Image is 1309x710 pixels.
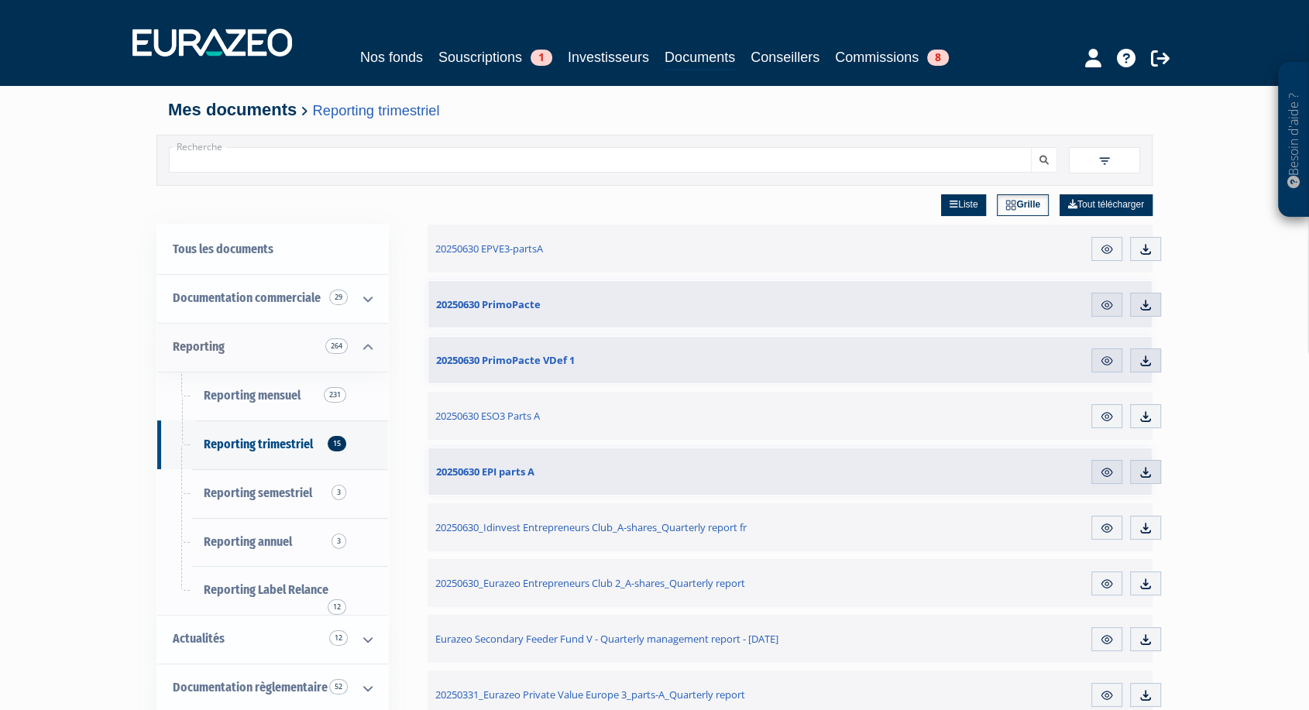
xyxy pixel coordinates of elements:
[1100,688,1114,702] img: eye.svg
[157,469,388,518] a: Reporting semestriel3
[428,448,884,495] a: 20250630 EPI parts A
[1139,410,1153,424] img: download.svg
[1100,298,1114,312] img: eye.svg
[157,420,388,469] a: Reporting trimestriel15
[157,566,388,615] a: Reporting Label Relance12
[204,582,328,597] span: Reporting Label Relance
[435,520,747,534] span: 20250630_Idinvest Entrepreneurs Club_A-shares_Quarterly report fr
[1100,354,1114,368] img: eye.svg
[665,46,735,70] a: Documents
[329,679,348,695] span: 52
[157,274,388,323] a: Documentation commerciale 29
[157,372,388,420] a: Reporting mensuel231
[1100,633,1114,647] img: eye.svg
[173,339,225,354] span: Reporting
[941,194,986,216] a: Liste
[1139,242,1153,256] img: download.svg
[169,147,1032,173] input: Recherche
[436,297,541,311] span: 20250630 PrimoPacte
[173,680,328,695] span: Documentation règlementaire
[435,242,543,256] span: 20250630 EPVE3-partsA
[428,337,884,383] a: 20250630 PrimoPacte VDef 1
[428,392,885,440] a: 20250630 ESO3 Parts A
[168,101,1141,119] h4: Mes documents
[751,46,819,68] a: Conseillers
[1285,70,1303,210] p: Besoin d'aide ?
[324,387,346,403] span: 231
[204,388,301,403] span: Reporting mensuel
[1139,465,1153,479] img: download.svg
[313,102,440,118] a: Reporting trimestriel
[204,485,312,500] span: Reporting semestriel
[332,533,346,549] span: 3
[435,576,745,590] span: 20250630_Eurazeo Entrepreneurs Club 2_A-shares_Quarterly report
[1139,633,1153,647] img: download.svg
[428,503,885,551] a: 20250630_Idinvest Entrepreneurs Club_A-shares_Quarterly report fr
[173,290,321,305] span: Documentation commerciale
[568,46,649,68] a: Investisseurs
[157,323,388,372] a: Reporting 264
[332,485,346,500] span: 3
[204,437,313,451] span: Reporting trimestriel
[835,46,949,68] a: Commissions8
[325,338,348,354] span: 264
[435,688,745,701] span: 20250331_Eurazeo Private Value Europe 3_parts-A_Quarterly report
[1139,688,1153,702] img: download.svg
[1100,465,1114,479] img: eye.svg
[1100,410,1114,424] img: eye.svg
[132,29,292,57] img: 1732889491-logotype_eurazeo_blanc_rvb.png
[1005,200,1016,211] img: grid.svg
[531,50,552,66] span: 1
[1139,521,1153,535] img: download.svg
[360,46,423,68] a: Nos fonds
[1139,354,1153,368] img: download.svg
[157,225,388,274] a: Tous les documents
[1139,298,1153,312] img: download.svg
[428,559,885,607] a: 20250630_Eurazeo Entrepreneurs Club 2_A-shares_Quarterly report
[435,632,778,646] span: Eurazeo Secondary Feeder Fund V - Quarterly management report - [DATE]
[438,46,552,68] a: Souscriptions1
[1100,242,1114,256] img: eye.svg
[428,225,885,273] a: 20250630 EPVE3-partsA
[436,353,575,367] span: 20250630 PrimoPacte VDef 1
[435,409,540,423] span: 20250630 ESO3 Parts A
[173,631,225,646] span: Actualités
[927,50,949,66] span: 8
[1139,577,1153,591] img: download.svg
[428,281,884,328] a: 20250630 PrimoPacte
[436,465,534,478] span: 20250630 EPI parts A
[428,615,885,663] a: Eurazeo Secondary Feeder Fund V - Quarterly management report - [DATE]
[1098,154,1111,168] img: filter.svg
[329,630,348,646] span: 12
[328,599,346,615] span: 12
[329,290,348,305] span: 29
[1060,194,1153,216] a: Tout télécharger
[997,194,1049,216] a: Grille
[1100,521,1114,535] img: eye.svg
[157,615,388,664] a: Actualités 12
[204,534,292,549] span: Reporting annuel
[328,436,346,451] span: 15
[157,518,388,567] a: Reporting annuel3
[1100,577,1114,591] img: eye.svg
